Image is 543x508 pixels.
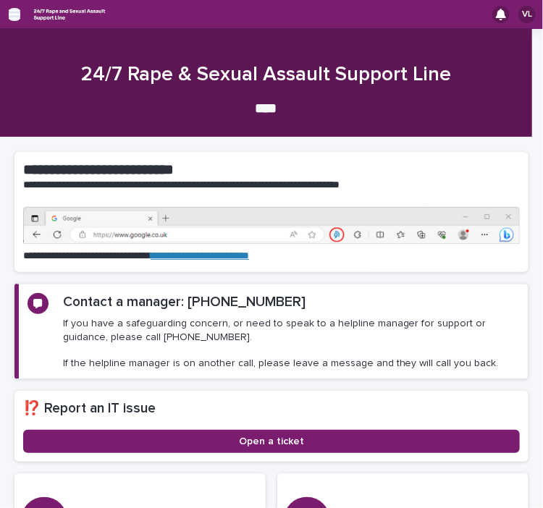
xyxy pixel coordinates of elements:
h1: 24/7 Rape & Sexual Assault Support Line [14,62,518,88]
img: https%3A%2F%2Fcdn.document360.io%2F0deca9d6-0dac-4e56-9e8f-8d9979bfce0e%2FImages%2FDocumentation%... [23,207,520,244]
p: If you have a safeguarding concern, or need to speak to a helpline manager for support or guidanc... [63,317,519,370]
a: Open a ticket [23,430,520,453]
span: Open a ticket [239,436,304,446]
h2: ⁉️ Report an IT issue [23,399,520,418]
img: rhQMoQhaT3yELyF149Cw [32,5,107,24]
div: VL [518,6,536,23]
h2: Contact a manager: [PHONE_NUMBER] [63,293,306,312]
